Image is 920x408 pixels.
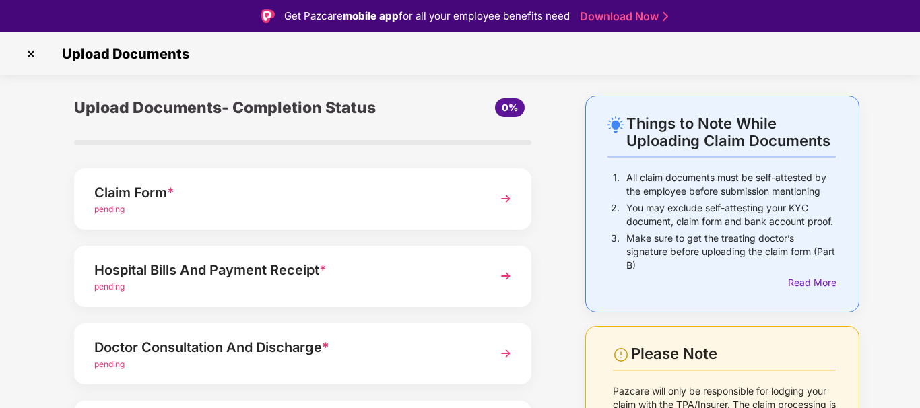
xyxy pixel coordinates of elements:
[580,9,664,24] a: Download Now
[94,259,476,281] div: Hospital Bills And Payment Receipt
[94,281,125,292] span: pending
[626,201,836,228] p: You may exclude self-attesting your KYC document, claim form and bank account proof.
[788,275,836,290] div: Read More
[613,171,620,198] p: 1.
[611,201,620,228] p: 2.
[626,171,836,198] p: All claim documents must be self-attested by the employee before submission mentioning
[502,102,518,113] span: 0%
[494,341,518,366] img: svg+xml;base64,PHN2ZyBpZD0iTmV4dCIgeG1sbnM9Imh0dHA6Ly93d3cudzMub3JnLzIwMDAvc3ZnIiB3aWR0aD0iMzYiIG...
[261,9,275,23] img: Logo
[48,46,196,62] span: Upload Documents
[663,9,668,24] img: Stroke
[631,345,836,363] div: Please Note
[20,43,42,65] img: svg+xml;base64,PHN2ZyBpZD0iQ3Jvc3MtMzJ4MzIiIHhtbG5zPSJodHRwOi8vd3d3LnczLm9yZy8yMDAwL3N2ZyIgd2lkdG...
[74,96,379,120] div: Upload Documents- Completion Status
[611,232,620,272] p: 3.
[94,182,476,203] div: Claim Form
[494,186,518,211] img: svg+xml;base64,PHN2ZyBpZD0iTmV4dCIgeG1sbnM9Imh0dHA6Ly93d3cudzMub3JnLzIwMDAvc3ZnIiB3aWR0aD0iMzYiIG...
[94,337,476,358] div: Doctor Consultation And Discharge
[284,8,570,24] div: Get Pazcare for all your employee benefits need
[343,9,399,22] strong: mobile app
[94,359,125,369] span: pending
[607,116,624,133] img: svg+xml;base64,PHN2ZyB4bWxucz0iaHR0cDovL3d3dy53My5vcmcvMjAwMC9zdmciIHdpZHRoPSIyNC4wOTMiIGhlaWdodD...
[626,232,836,272] p: Make sure to get the treating doctor’s signature before uploading the claim form (Part B)
[494,264,518,288] img: svg+xml;base64,PHN2ZyBpZD0iTmV4dCIgeG1sbnM9Imh0dHA6Ly93d3cudzMub3JnLzIwMDAvc3ZnIiB3aWR0aD0iMzYiIG...
[94,204,125,214] span: pending
[626,114,836,149] div: Things to Note While Uploading Claim Documents
[613,347,629,363] img: svg+xml;base64,PHN2ZyBpZD0iV2FybmluZ18tXzI0eDI0IiBkYXRhLW5hbWU9Ildhcm5pbmcgLSAyNHgyNCIgeG1sbnM9Im...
